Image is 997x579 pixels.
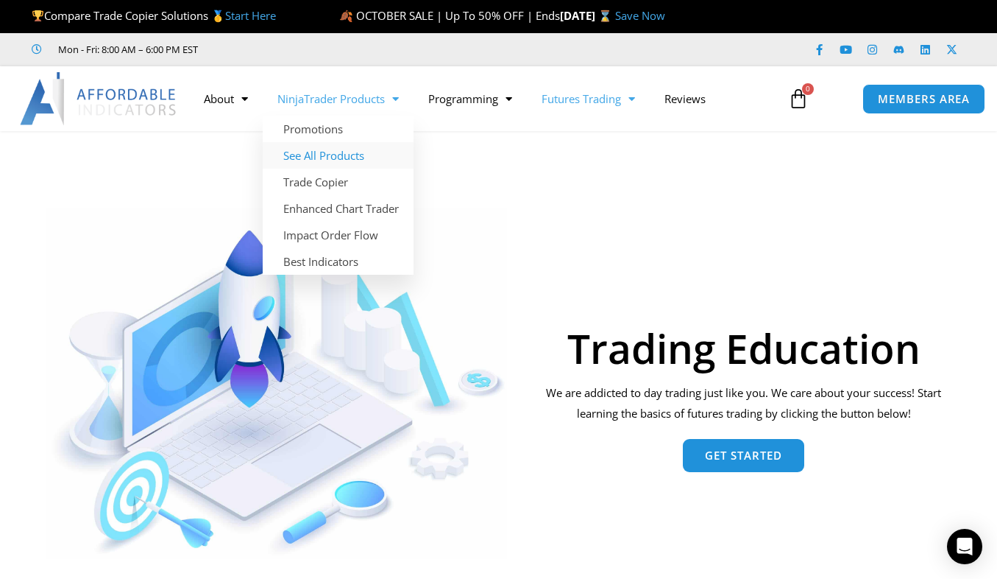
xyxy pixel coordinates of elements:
[32,10,43,21] img: 🏆
[263,82,414,116] a: NinjaTrader Products
[802,83,814,95] span: 0
[20,72,178,125] img: LogoAI | Affordable Indicators – NinjaTrader
[339,8,560,23] span: 🍂 OCTOBER SALE | Up To 50% OFF | Ends
[189,82,778,116] nav: Menu
[263,116,414,275] ul: NinjaTrader Products
[766,77,831,120] a: 0
[615,8,665,23] a: Save Now
[862,84,985,114] a: MEMBERS AREA
[263,142,414,169] a: See All Products
[705,450,782,461] span: Get Started
[536,383,951,424] p: We are addicted to day trading just like you. We care about your success! Start learning the basi...
[32,8,276,23] span: Compare Trade Copier Solutions 🥇
[219,42,439,57] iframe: Customer reviews powered by Trustpilot
[414,82,527,116] a: Programming
[560,8,615,23] strong: [DATE] ⌛
[46,208,508,559] img: AdobeStock 293954085 1 Converted | Affordable Indicators – NinjaTrader
[527,82,650,116] a: Futures Trading
[263,195,414,222] a: Enhanced Chart Trader
[947,529,982,564] div: Open Intercom Messenger
[189,82,263,116] a: About
[650,82,720,116] a: Reviews
[225,8,276,23] a: Start Here
[263,169,414,195] a: Trade Copier
[878,94,970,105] span: MEMBERS AREA
[683,439,804,472] a: Get Started
[54,41,198,58] span: Mon - Fri: 8:00 AM – 6:00 PM EST
[536,328,951,368] h1: Trading Education
[263,248,414,275] a: Best Indicators
[263,222,414,248] a: Impact Order Flow
[263,116,414,142] a: Promotions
